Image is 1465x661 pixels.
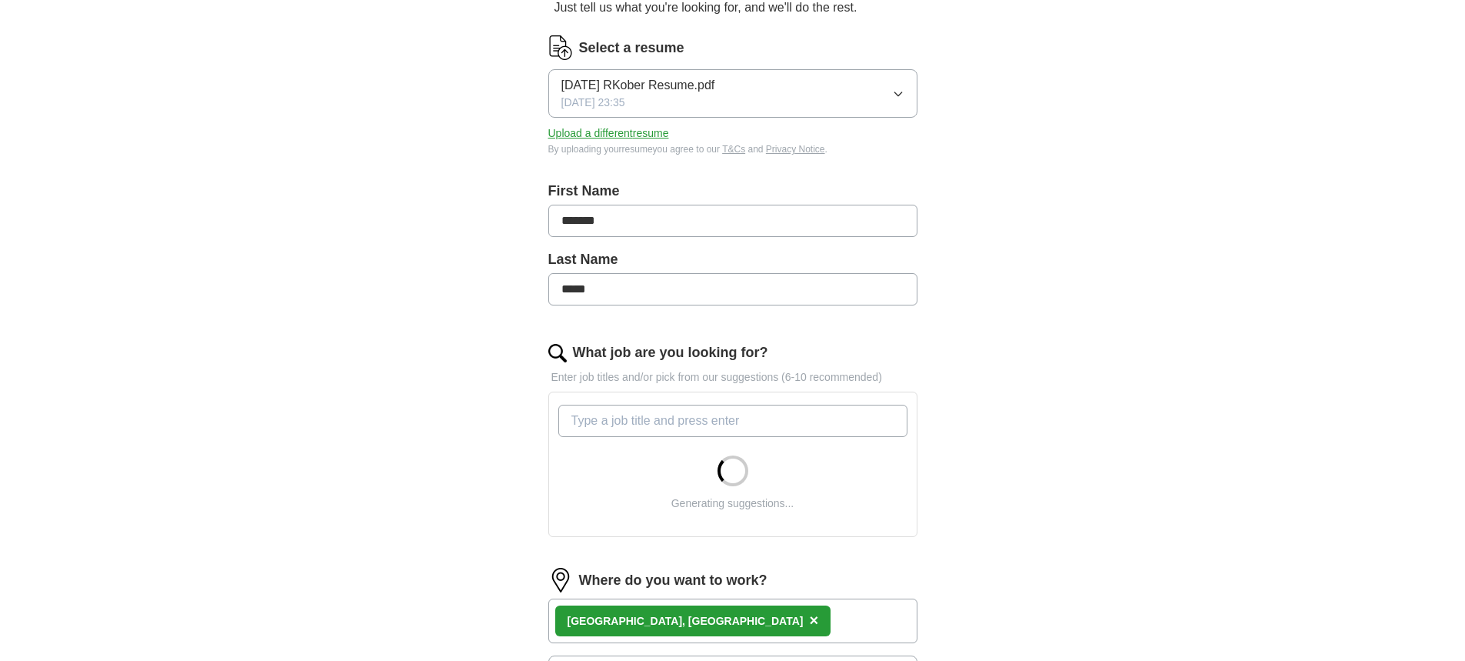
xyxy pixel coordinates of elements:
a: T&Cs [722,144,745,155]
img: CV Icon [548,35,573,60]
label: What job are you looking for? [573,342,768,363]
label: Select a resume [579,38,684,58]
span: [DATE] RKober Resume.pdf [561,76,715,95]
img: search.png [548,344,567,362]
a: Privacy Notice [766,144,825,155]
button: Upload a differentresume [548,125,669,142]
span: × [809,612,818,629]
div: [GEOGRAPHIC_DATA], [GEOGRAPHIC_DATA] [568,613,804,629]
label: Last Name [548,249,917,270]
button: [DATE] RKober Resume.pdf[DATE] 23:35 [548,69,917,118]
p: Enter job titles and/or pick from our suggestions (6-10 recommended) [548,369,917,386]
button: × [809,609,818,633]
span: [DATE] 23:35 [561,95,625,111]
img: location.png [548,568,573,593]
label: Where do you want to work? [579,570,767,591]
input: Type a job title and press enter [558,405,907,437]
label: First Name [548,181,917,202]
div: Generating suggestions... [671,496,794,512]
div: By uploading your resume you agree to our and . [548,142,917,156]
